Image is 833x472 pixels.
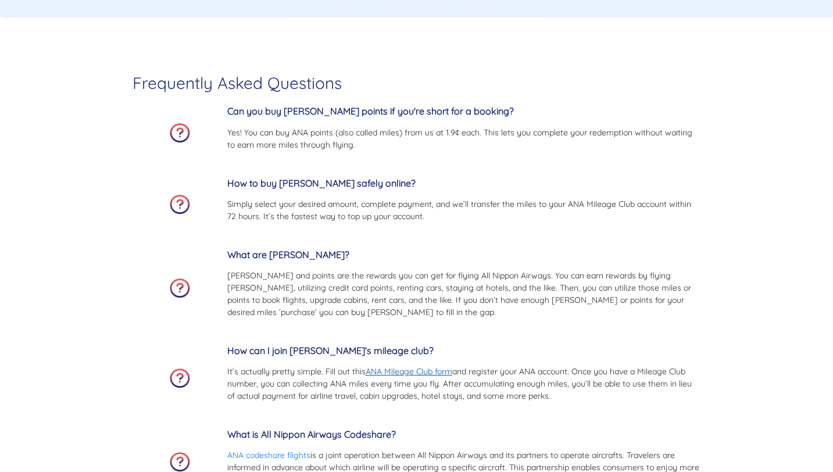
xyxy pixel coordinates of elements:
[227,106,701,117] h5: Can you buy [PERSON_NAME] points if you're short for a booking?
[227,249,701,260] h5: What are [PERSON_NAME]?
[366,366,452,377] a: ANA Mileage Club form
[170,123,190,143] img: faq-icon.png
[227,429,701,440] h5: What is All Nippon Airways Codeshare?
[227,450,310,460] a: ANA codeshare flights
[170,278,190,298] img: faq-icon.png
[227,270,701,319] p: [PERSON_NAME] and points are the rewards you can get for flying All Nippon Airways. You can earn ...
[227,366,701,402] p: It’s actually pretty simple. Fill out this and register your ANA account. Once you have a Mileage...
[170,369,190,388] img: faq-icon.png
[170,195,190,214] img: faq-icon.png
[170,452,190,472] img: faq-icon.png
[227,127,692,150] span: Yes! You can buy ANA points (also called miles) from us at 1.9¢ each. This lets you complete your...
[133,73,701,93] h3: Frequently Asked Questions
[227,178,701,189] h5: How to buy [PERSON_NAME] safely online?
[227,345,701,356] h5: How can I join [PERSON_NAME]’s mileage club?
[227,199,691,221] span: Simply select your desired amount, complete payment, and we’ll transfer the miles to your ANA Mil...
